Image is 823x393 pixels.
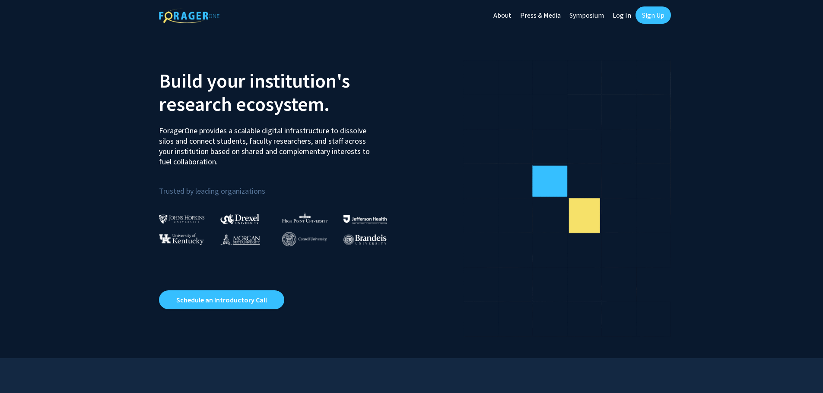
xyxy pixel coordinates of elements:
[159,69,405,116] h2: Build your institution's research ecosystem.
[282,232,327,246] img: Cornell University
[159,290,284,309] a: Opens in a new tab
[220,214,259,224] img: Drexel University
[282,212,328,223] img: High Point University
[636,6,671,24] a: Sign Up
[343,234,387,245] img: Brandeis University
[159,8,219,23] img: ForagerOne Logo
[159,174,405,198] p: Trusted by leading organizations
[220,233,260,245] img: Morgan State University
[159,119,376,167] p: ForagerOne provides a scalable digital infrastructure to dissolve silos and connect students, fac...
[159,233,204,245] img: University of Kentucky
[159,214,205,223] img: Johns Hopkins University
[343,215,387,223] img: Thomas Jefferson University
